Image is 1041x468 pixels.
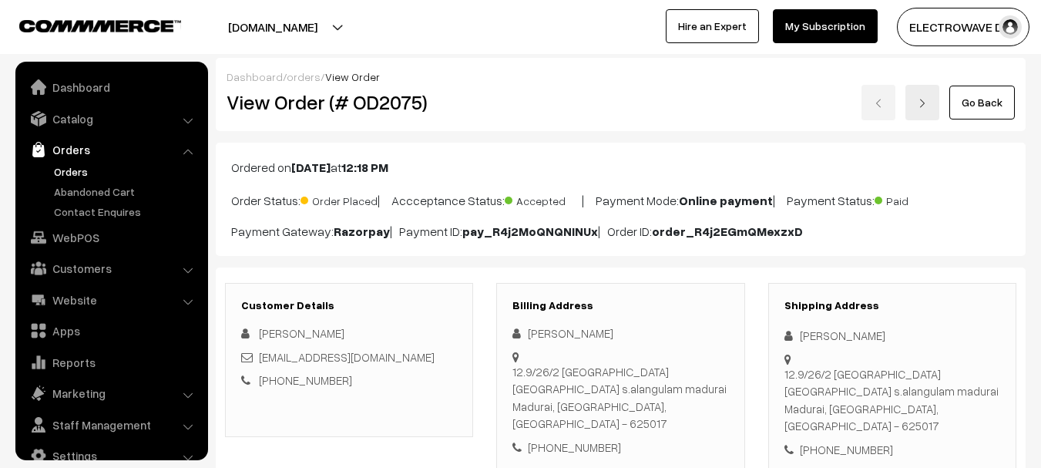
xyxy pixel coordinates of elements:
[259,350,435,364] a: [EMAIL_ADDRESS][DOMAIN_NAME]
[227,90,474,114] h2: View Order (# OD2075)
[259,326,344,340] span: [PERSON_NAME]
[227,70,283,83] a: Dashboard
[50,204,203,220] a: Contact Enquires
[19,411,203,439] a: Staff Management
[241,299,457,312] h3: Customer Details
[679,193,773,208] b: Online payment
[19,348,203,376] a: Reports
[999,15,1022,39] img: user
[19,379,203,407] a: Marketing
[949,86,1015,120] a: Go Back
[19,317,203,345] a: Apps
[259,373,352,387] a: [PHONE_NUMBER]
[773,9,878,43] a: My Subscription
[462,224,598,239] b: pay_R4j2MoQNQNINUx
[784,299,1000,312] h3: Shipping Address
[227,69,1015,85] div: / /
[512,299,728,312] h3: Billing Address
[897,8,1029,46] button: ELECTROWAVE DE…
[231,222,1010,241] p: Payment Gateway: | Payment ID: | Order ID:
[301,189,378,209] span: Order Placed
[231,158,1010,177] p: Ordered on at
[19,136,203,163] a: Orders
[19,15,154,34] a: COMMMERCE
[784,441,1000,459] div: [PHONE_NUMBER]
[512,325,728,342] div: [PERSON_NAME]
[918,99,927,108] img: right-arrow.png
[231,189,1010,210] p: Order Status: | Accceptance Status: | Payment Mode: | Payment Status:
[512,363,728,433] div: 12.9/26/2 [GEOGRAPHIC_DATA] [GEOGRAPHIC_DATA] s.alangulam madurai Madurai, [GEOGRAPHIC_DATA], [GE...
[19,73,203,101] a: Dashboard
[505,189,582,209] span: Accepted
[287,70,321,83] a: orders
[784,327,1000,345] div: [PERSON_NAME]
[334,224,390,239] b: Razorpay
[19,20,181,32] img: COMMMERCE
[50,183,203,200] a: Abandoned Cart
[19,224,203,251] a: WebPOS
[19,254,203,282] a: Customers
[652,224,803,239] b: order_R4j2EGmQMexzxD
[19,286,203,314] a: Website
[19,105,203,133] a: Catalog
[784,365,1000,435] div: 12.9/26/2 [GEOGRAPHIC_DATA] [GEOGRAPHIC_DATA] s.alangulam madurai Madurai, [GEOGRAPHIC_DATA], [GE...
[875,189,952,209] span: Paid
[325,70,380,83] span: View Order
[341,160,388,175] b: 12:18 PM
[174,8,371,46] button: [DOMAIN_NAME]
[666,9,759,43] a: Hire an Expert
[291,160,331,175] b: [DATE]
[50,163,203,180] a: Orders
[512,439,728,456] div: [PHONE_NUMBER]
